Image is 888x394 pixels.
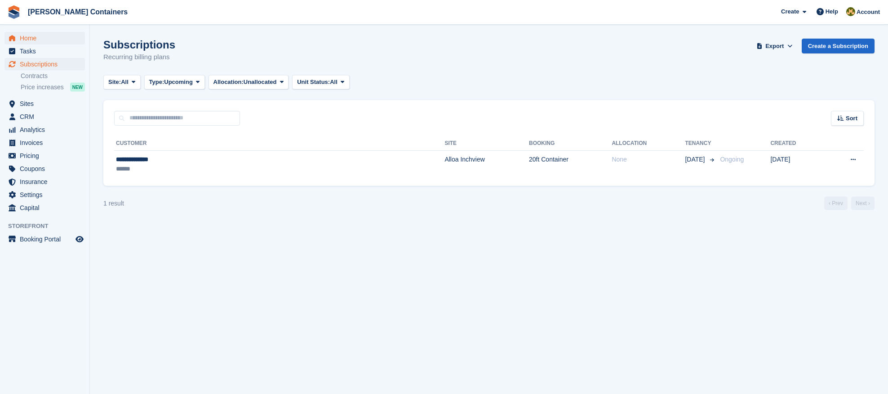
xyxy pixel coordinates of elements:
[770,136,824,151] th: Created
[7,5,21,19] img: stora-icon-8386f47178a22dfd0bd8f6a31ec36ba5ce8667c1dd55bd0f319d3a0aa187defe.svg
[8,222,89,231] span: Storefront
[4,123,85,136] a: menu
[121,78,129,87] span: All
[21,82,85,92] a: Price increases NEW
[297,78,330,87] span: Unit Status:
[4,97,85,110] a: menu
[4,201,85,214] a: menu
[4,162,85,175] a: menu
[770,150,824,179] td: [DATE]
[781,7,799,16] span: Create
[149,78,164,87] span: Type:
[24,4,131,19] a: [PERSON_NAME] Containers
[144,75,205,90] button: Type: Upcoming
[292,75,349,90] button: Unit Status: All
[444,150,529,179] td: Alloa Inchview
[826,7,838,16] span: Help
[103,39,175,51] h1: Subscriptions
[20,188,74,201] span: Settings
[765,42,784,51] span: Export
[103,199,124,208] div: 1 result
[4,175,85,188] a: menu
[720,156,744,163] span: Ongoing
[822,197,876,210] nav: Page
[4,136,85,149] a: menu
[209,75,289,90] button: Allocation: Unallocated
[21,72,85,80] a: Contracts
[755,39,795,53] button: Export
[20,45,74,57] span: Tasks
[20,136,74,149] span: Invoices
[20,162,74,175] span: Coupons
[103,75,141,90] button: Site: All
[20,110,74,123] span: CRM
[4,110,85,123] a: menu
[20,123,74,136] span: Analytics
[20,58,74,70] span: Subscriptions
[20,175,74,188] span: Insurance
[4,32,85,44] a: menu
[21,83,64,92] span: Price increases
[74,234,85,245] a: Preview store
[4,233,85,245] a: menu
[612,136,685,151] th: Allocation
[70,83,85,92] div: NEW
[103,52,175,62] p: Recurring billing plans
[4,58,85,70] a: menu
[851,197,875,210] a: Next
[330,78,337,87] span: All
[20,149,74,162] span: Pricing
[529,150,612,179] td: 20ft Container
[529,136,612,151] th: Booking
[685,136,716,151] th: Tenancy
[20,201,74,214] span: Capital
[244,78,277,87] span: Unallocated
[824,197,848,210] a: Previous
[114,136,444,151] th: Customer
[164,78,193,87] span: Upcoming
[846,114,857,123] span: Sort
[20,97,74,110] span: Sites
[612,155,685,164] div: None
[444,136,529,151] th: Site
[857,8,880,17] span: Account
[108,78,121,87] span: Site:
[802,39,875,53] a: Create a Subscription
[846,7,855,16] img: Ross Watt
[20,32,74,44] span: Home
[213,78,244,87] span: Allocation:
[685,155,706,164] span: [DATE]
[20,233,74,245] span: Booking Portal
[4,45,85,57] a: menu
[4,188,85,201] a: menu
[4,149,85,162] a: menu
